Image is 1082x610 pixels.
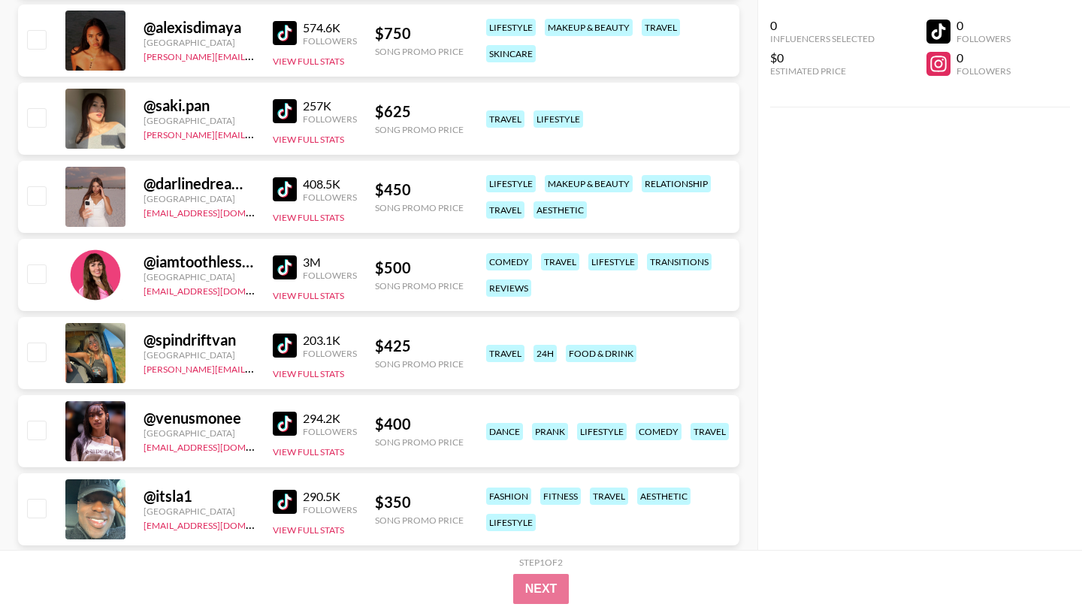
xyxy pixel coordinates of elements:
[540,488,581,505] div: fitness
[375,415,464,433] div: $ 400
[691,423,729,440] div: travel
[519,557,563,568] div: Step 1 of 2
[375,202,464,213] div: Song Promo Price
[588,253,638,270] div: lifestyle
[486,201,524,219] div: travel
[375,124,464,135] div: Song Promo Price
[545,19,633,36] div: makeup & beauty
[486,345,524,362] div: travel
[273,524,344,536] button: View Full Stats
[303,20,357,35] div: 574.6K
[637,488,691,505] div: aesthetic
[144,37,255,48] div: [GEOGRAPHIC_DATA]
[273,255,297,279] img: TikTok
[545,175,633,192] div: makeup & beauty
[303,192,357,203] div: Followers
[144,361,366,375] a: [PERSON_NAME][EMAIL_ADDRESS][DOMAIN_NAME]
[486,110,524,128] div: travel
[144,115,255,126] div: [GEOGRAPHIC_DATA]
[144,48,437,62] a: [PERSON_NAME][EMAIL_ADDRESS][PERSON_NAME][DOMAIN_NAME]
[273,334,297,358] img: TikTok
[1007,535,1064,592] iframe: Drift Widget Chat Controller
[533,110,583,128] div: lifestyle
[957,50,1011,65] div: 0
[486,423,523,440] div: dance
[566,345,636,362] div: food & drink
[486,45,536,62] div: skincare
[144,96,255,115] div: @ saki.pan
[144,282,295,297] a: [EMAIL_ADDRESS][DOMAIN_NAME]
[273,177,297,201] img: TikTok
[303,504,357,515] div: Followers
[273,21,297,45] img: TikTok
[144,439,295,453] a: [EMAIL_ADDRESS][DOMAIN_NAME]
[486,488,531,505] div: fashion
[144,409,255,427] div: @ venusmonee
[486,19,536,36] div: lifestyle
[273,99,297,123] img: TikTok
[486,514,536,531] div: lifestyle
[273,412,297,436] img: TikTok
[303,113,357,125] div: Followers
[273,56,344,67] button: View Full Stats
[303,255,357,270] div: 3M
[375,493,464,512] div: $ 350
[273,446,344,457] button: View Full Stats
[642,19,680,36] div: travel
[957,33,1011,44] div: Followers
[532,423,568,440] div: prank
[375,280,464,291] div: Song Promo Price
[144,252,255,271] div: @ iamtoothlessandruthless
[486,279,531,297] div: reviews
[533,345,557,362] div: 24h
[273,368,344,379] button: View Full Stats
[144,506,255,517] div: [GEOGRAPHIC_DATA]
[303,426,357,437] div: Followers
[375,337,464,355] div: $ 425
[375,358,464,370] div: Song Promo Price
[375,436,464,448] div: Song Promo Price
[957,18,1011,33] div: 0
[144,193,255,204] div: [GEOGRAPHIC_DATA]
[303,411,357,426] div: 294.2K
[770,18,875,33] div: 0
[144,271,255,282] div: [GEOGRAPHIC_DATA]
[144,18,255,37] div: @ alexisdimaya
[375,24,464,43] div: $ 750
[273,290,344,301] button: View Full Stats
[273,134,344,145] button: View Full Stats
[957,65,1011,77] div: Followers
[375,180,464,199] div: $ 450
[590,488,628,505] div: travel
[273,490,297,514] img: TikTok
[303,489,357,504] div: 290.5K
[642,175,711,192] div: relationship
[375,515,464,526] div: Song Promo Price
[770,33,875,44] div: Influencers Selected
[303,35,357,47] div: Followers
[375,46,464,57] div: Song Promo Price
[144,204,295,219] a: [EMAIL_ADDRESS][DOMAIN_NAME]
[513,574,570,604] button: Next
[144,427,255,439] div: [GEOGRAPHIC_DATA]
[273,212,344,223] button: View Full Stats
[303,177,357,192] div: 408.5K
[144,126,366,140] a: [PERSON_NAME][EMAIL_ADDRESS][DOMAIN_NAME]
[303,333,357,348] div: 203.1K
[375,258,464,277] div: $ 500
[647,253,712,270] div: transitions
[303,98,357,113] div: 257K
[144,487,255,506] div: @ itsla1
[303,270,357,281] div: Followers
[533,201,587,219] div: aesthetic
[486,175,536,192] div: lifestyle
[770,65,875,77] div: Estimated Price
[303,348,357,359] div: Followers
[144,174,255,193] div: @ darlinedreamer
[144,349,255,361] div: [GEOGRAPHIC_DATA]
[770,50,875,65] div: $0
[636,423,682,440] div: comedy
[486,253,532,270] div: comedy
[144,517,295,531] a: [EMAIL_ADDRESS][DOMAIN_NAME]
[375,102,464,121] div: $ 625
